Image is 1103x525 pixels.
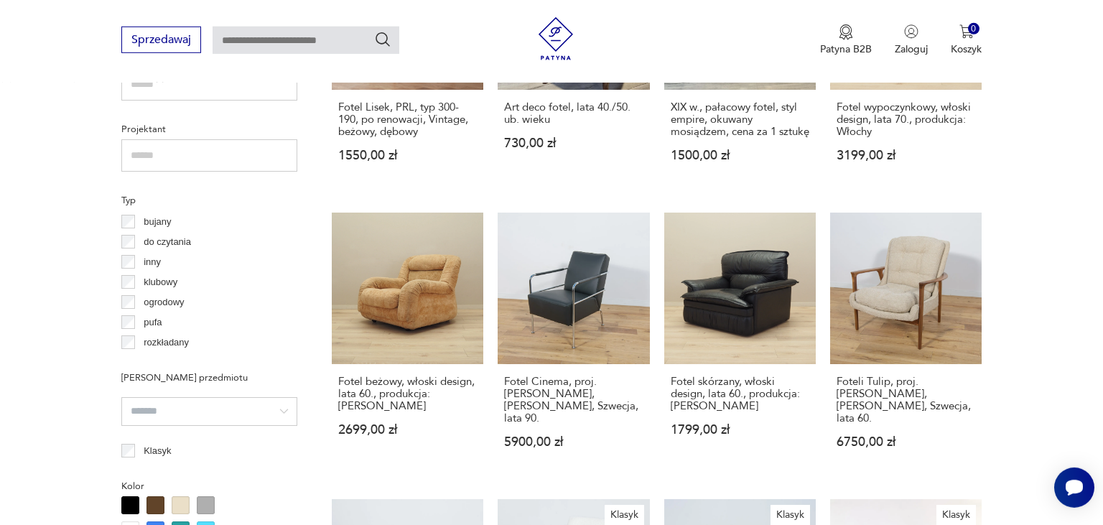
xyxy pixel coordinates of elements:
[837,149,975,162] p: 3199,00 zł
[338,424,477,436] p: 2699,00 zł
[671,149,809,162] p: 1500,00 zł
[504,137,643,149] p: 730,00 zł
[671,376,809,412] h3: Fotel skórzany, włoski design, lata 60., produkcja: [PERSON_NAME]
[144,214,171,230] p: bujany
[121,478,297,494] p: Kolor
[839,24,853,40] img: Ikona medalu
[837,101,975,138] h3: Fotel wypoczynkowy, włoski design, lata 70., produkcja: Włochy
[332,213,483,476] a: Fotel beżowy, włoski design, lata 60., produkcja: WłochyFotel beżowy, włoski design, lata 60., pr...
[121,370,297,386] p: [PERSON_NAME] przedmiotu
[338,101,477,138] h3: Fotel Lisek, PRL, typ 300-190, po renowacji, Vintage, beżowy, dębowy
[144,315,162,330] p: pufa
[338,149,477,162] p: 1550,00 zł
[504,436,643,448] p: 5900,00 zł
[144,294,184,310] p: ogrodowy
[121,121,297,137] p: Projektant
[671,101,809,138] h3: XIX w., pałacowy fotel, styl empire, okuwany mosiądzem, cena za 1 sztukę
[830,213,982,476] a: Foteli Tulip, proj. Inge Andersson, Bröderna Andersson, Szwecja, lata 60.Foteli Tulip, proj. [PER...
[895,24,928,56] button: Zaloguj
[820,24,872,56] a: Ikona medaluPatyna B2B
[121,192,297,208] p: Typ
[968,23,980,35] div: 0
[671,424,809,436] p: 1799,00 zł
[374,31,391,48] button: Szukaj
[837,436,975,448] p: 6750,00 zł
[338,376,477,412] h3: Fotel beżowy, włoski design, lata 60., produkcja: [PERSON_NAME]
[959,24,974,39] img: Ikona koszyka
[504,101,643,126] h3: Art deco fotel, lata 40./50. ub. wieku
[1054,468,1094,508] iframe: Smartsupp widget button
[820,24,872,56] button: Patyna B2B
[895,42,928,56] p: Zaloguj
[837,376,975,424] h3: Foteli Tulip, proj. [PERSON_NAME], [PERSON_NAME], Szwecja, lata 60.
[951,24,982,56] button: 0Koszyk
[144,254,161,270] p: inny
[121,27,201,53] button: Sprzedawaj
[951,42,982,56] p: Koszyk
[144,234,191,250] p: do czytania
[121,36,201,46] a: Sprzedawaj
[144,274,177,290] p: klubowy
[504,376,643,424] h3: Fotel Cinema, proj. [PERSON_NAME], [PERSON_NAME], Szwecja, lata 90.
[904,24,918,39] img: Ikonka użytkownika
[144,335,189,350] p: rozkładany
[498,213,649,476] a: Fotel Cinema, proj. Gunilla Allard, Lammhults, Szwecja, lata 90.Fotel Cinema, proj. [PERSON_NAME]...
[144,443,171,459] p: Klasyk
[534,17,577,60] img: Patyna - sklep z meblami i dekoracjami vintage
[664,213,816,476] a: Fotel skórzany, włoski design, lata 60., produkcja: WłochyFotel skórzany, włoski design, lata 60....
[820,42,872,56] p: Patyna B2B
